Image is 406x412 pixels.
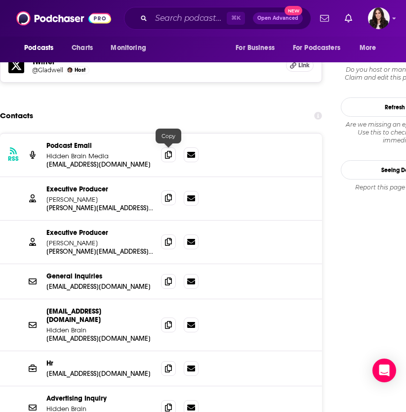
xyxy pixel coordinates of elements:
span: For Business [236,41,275,55]
span: For Podcasters [293,41,340,55]
a: Show notifications dropdown [341,10,356,27]
span: Host [75,67,85,73]
p: Executive Producer [46,229,153,237]
p: Hidden Brain [46,326,153,334]
span: Logged in as RebeccaShapiro [368,7,390,29]
div: Copy [156,129,181,143]
span: Charts [72,41,93,55]
img: Podchaser - Follow, Share and Rate Podcasts [16,9,111,28]
button: open menu [286,39,355,57]
div: Search podcasts, credits, & more... [124,7,311,30]
span: Monitoring [111,41,146,55]
p: [EMAIL_ADDRESS][DOMAIN_NAME] [46,369,153,378]
p: Podcast Email [46,141,153,150]
button: open menu [353,39,389,57]
p: [EMAIL_ADDRESS][DOMAIN_NAME] [46,334,153,343]
p: [PERSON_NAME] [46,195,153,204]
img: User Profile [368,7,390,29]
p: Hr [46,359,153,367]
p: Hidden Brain Media [46,152,153,160]
a: Show notifications dropdown [316,10,333,27]
button: open menu [229,39,287,57]
div: Open Intercom Messenger [372,359,396,382]
p: [PERSON_NAME] [46,239,153,247]
span: New [284,6,302,15]
span: More [360,41,376,55]
button: Show profile menu [368,7,390,29]
span: Podcasts [24,41,53,55]
p: [EMAIL_ADDRESS][DOMAIN_NAME] [46,307,153,324]
span: ⌘ K [227,12,245,25]
p: Executive Producer [46,185,153,193]
span: Open Advanced [257,16,298,21]
button: open menu [104,39,159,57]
input: Search podcasts, credits, & more... [151,10,227,26]
p: [EMAIL_ADDRESS][DOMAIN_NAME] [46,160,153,169]
a: Link [286,59,314,72]
p: General Inquiries [46,272,153,280]
img: Malcolm Gladwell [67,67,73,73]
button: open menu [17,39,66,57]
p: Advertising Inquiry [46,394,153,403]
a: @Gladwell [32,66,63,74]
button: Open AdvancedNew [253,12,303,24]
p: [PERSON_NAME][EMAIL_ADDRESS][DOMAIN_NAME] [46,204,153,212]
a: Charts [65,39,99,57]
span: Link [298,61,310,69]
p: [EMAIL_ADDRESS][DOMAIN_NAME] [46,282,153,291]
p: [PERSON_NAME][EMAIL_ADDRESS][DOMAIN_NAME] [46,247,153,256]
h3: RSS [8,155,19,163]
